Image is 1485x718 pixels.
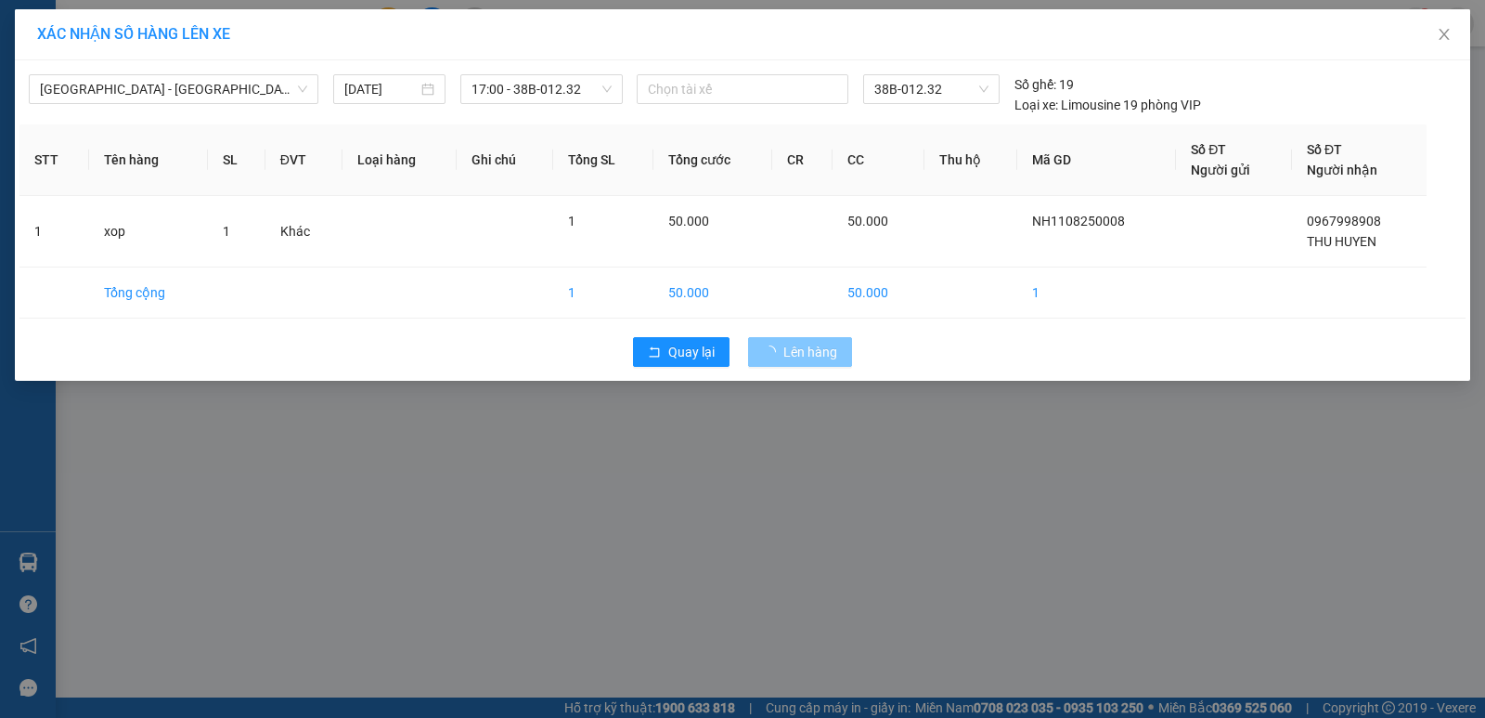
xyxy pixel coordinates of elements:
[633,337,730,367] button: rollbackQuay lại
[748,337,852,367] button: Lên hàng
[568,214,575,228] span: 1
[1017,268,1176,319] td: 1
[1191,163,1250,177] span: Người gửi
[457,124,553,196] th: Ghi chú
[1014,95,1201,115] div: Limousine 19 phòng VIP
[1017,124,1176,196] th: Mã GD
[833,268,924,319] td: 50.000
[1014,74,1074,95] div: 19
[223,224,230,239] span: 1
[1307,214,1381,228] span: 0967998908
[874,75,988,103] span: 38B-012.32
[1418,9,1470,61] button: Close
[668,214,709,228] span: 50.000
[89,268,207,319] td: Tổng cộng
[1191,142,1226,157] span: Số ĐT
[19,196,89,268] td: 1
[847,214,888,228] span: 50.000
[342,124,457,196] th: Loại hàng
[924,124,1017,196] th: Thu hộ
[1307,163,1377,177] span: Người nhận
[763,346,783,359] span: loading
[37,25,230,43] span: XÁC NHẬN SỐ HÀNG LÊN XE
[653,124,773,196] th: Tổng cước
[772,124,833,196] th: CR
[1437,27,1452,42] span: close
[1032,214,1125,228] span: NH1108250008
[89,196,207,268] td: xop
[40,75,307,103] span: Hà Nội - Hà Tĩnh
[1014,74,1056,95] span: Số ghế:
[833,124,924,196] th: CC
[1307,234,1376,249] span: THU HUYEN
[265,196,342,268] td: Khác
[653,268,773,319] td: 50.000
[648,346,661,360] span: rollback
[344,79,418,99] input: 11/08/2025
[668,342,715,362] span: Quay lại
[553,124,653,196] th: Tổng SL
[783,342,837,362] span: Lên hàng
[471,75,612,103] span: 17:00 - 38B-012.32
[208,124,265,196] th: SL
[89,124,207,196] th: Tên hàng
[19,124,89,196] th: STT
[1014,95,1058,115] span: Loại xe:
[1307,142,1342,157] span: Số ĐT
[553,268,653,319] td: 1
[265,124,342,196] th: ĐVT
